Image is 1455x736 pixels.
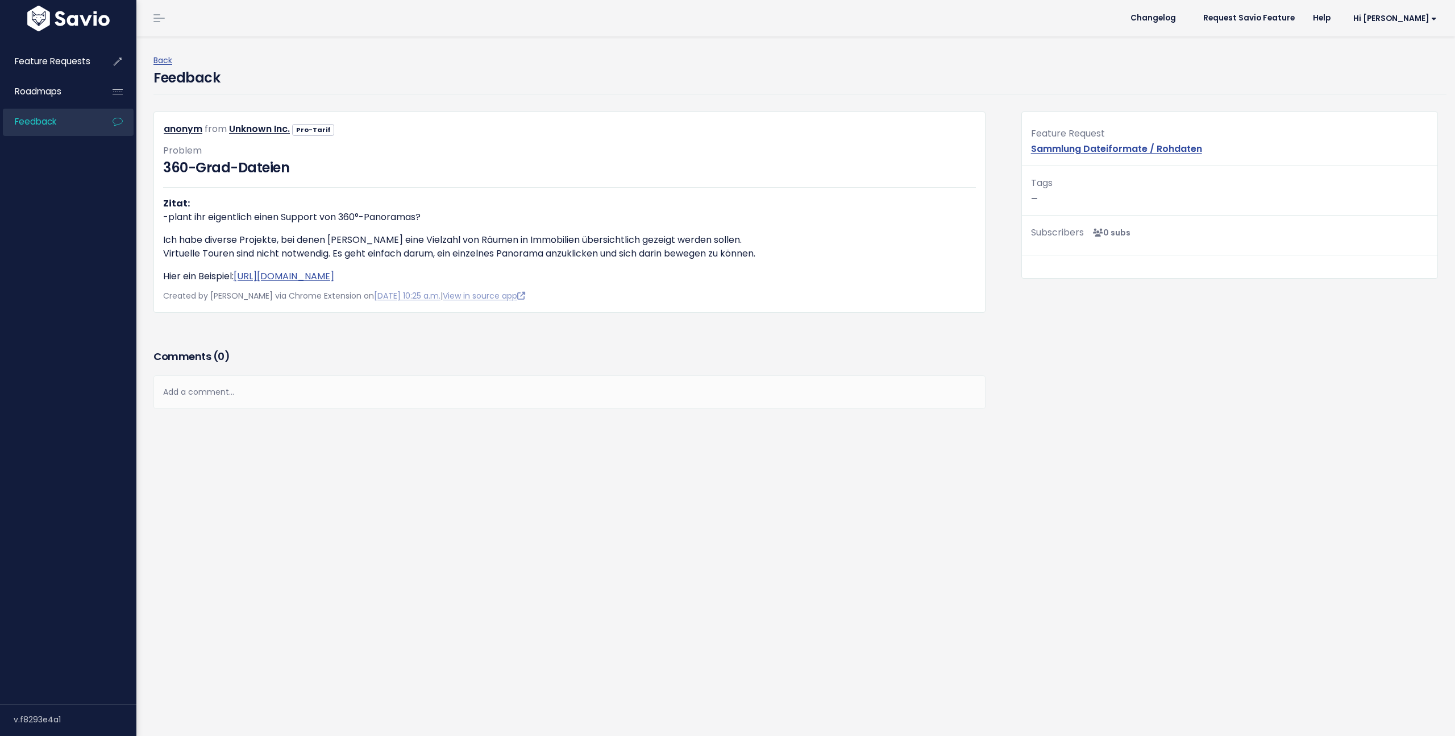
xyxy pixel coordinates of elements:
a: View in source app [443,290,525,301]
div: Add a comment... [153,375,986,409]
a: [DATE] 10:25 a.m. [374,290,440,301]
a: Feedback [3,109,94,135]
span: Created by [PERSON_NAME] via Chrome Extension on | [163,290,525,301]
h4: Feedback [153,68,220,88]
a: Sammlung Dateiformate / Rohdaten [1031,142,1202,155]
span: Feature Request [1031,127,1105,140]
strong: Zitat: [163,197,190,210]
span: Roadmaps [15,85,61,97]
span: Tags [1031,176,1053,189]
p: -plant ihr eigentlich einen Support von 360°-Panoramas? [163,197,976,224]
a: Back [153,55,172,66]
a: Hi [PERSON_NAME] [1340,10,1446,27]
span: from [205,122,227,135]
a: anonym [164,122,202,135]
img: logo-white.9d6f32f41409.svg [24,6,113,31]
span: 0 [218,349,225,363]
a: Roadmaps [3,78,94,105]
span: Hi [PERSON_NAME] [1353,14,1437,23]
p: Ich habe diverse Projekte, bei denen [PERSON_NAME] eine Vielzahl von Räumen in Immobilien übersic... [163,233,976,261]
a: Feature Requests [3,48,94,75]
a: Unknown Inc. [229,122,290,135]
p: — [1031,175,1428,206]
div: v.f8293e4a1 [14,705,136,734]
a: Help [1304,10,1340,27]
strong: Pro-Tarif [296,125,331,134]
p: Hier ein Beispiel: [163,270,976,283]
span: Feature Requests [15,55,90,67]
a: [URL][DOMAIN_NAME] [234,270,334,283]
span: Changelog [1130,14,1176,22]
h3: 360-Grad-Dateien [163,158,976,178]
span: Subscribers [1031,226,1084,239]
h3: Comments ( ) [153,349,986,365]
span: <p><strong>Subscribers</strong><br><br> No subscribers yet<br> </p> [1088,227,1130,238]
a: Request Savio Feature [1194,10,1304,27]
span: Feedback [15,115,56,127]
span: Problem [163,144,202,157]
